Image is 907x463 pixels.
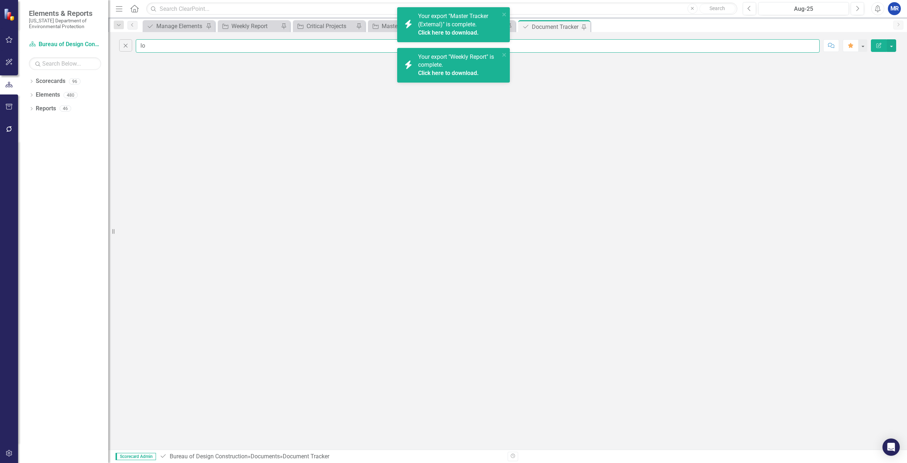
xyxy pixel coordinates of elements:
[699,4,735,14] button: Search
[251,453,280,460] a: Documents
[29,40,101,49] a: Bureau of Design Construction
[418,53,498,78] span: Your export "Weekly Report" is complete.
[60,106,71,112] div: 46
[882,438,900,456] div: Open Intercom Messenger
[761,5,846,13] div: Aug-25
[36,91,60,99] a: Elements
[29,57,101,70] input: Search Below...
[418,29,479,36] a: Click here to download.
[36,105,56,113] a: Reports
[295,22,354,31] a: Critical Projects
[370,22,429,31] a: Master Tracker (External)
[144,22,204,31] a: Manage Elements
[231,22,279,31] div: Weekly Report
[307,22,354,31] div: Critical Projects
[136,39,820,53] input: Find in Document Tracker...
[283,453,329,460] div: Document Tracker
[64,92,78,98] div: 480
[758,2,849,15] button: Aug-25
[382,22,429,31] div: Master Tracker (External)
[29,18,101,30] small: [US_STATE] Department of Environmental Protection
[160,453,502,461] div: » »
[502,10,507,18] button: close
[3,8,16,21] img: ClearPoint Strategy
[116,453,156,460] span: Scorecard Admin
[709,5,725,11] span: Search
[418,70,479,76] a: Click here to download.
[36,77,65,85] a: Scorecards
[502,51,507,59] button: close
[220,22,279,31] a: Weekly Report
[888,2,901,15] button: MR
[156,22,204,31] div: Manage Elements
[146,3,737,15] input: Search ClearPoint...
[532,22,580,31] div: Document Tracker
[418,13,498,37] span: Your export "Master Tracker (External)" is complete.
[29,9,101,18] span: Elements & Reports
[69,78,81,84] div: 96
[170,453,248,460] a: Bureau of Design Construction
